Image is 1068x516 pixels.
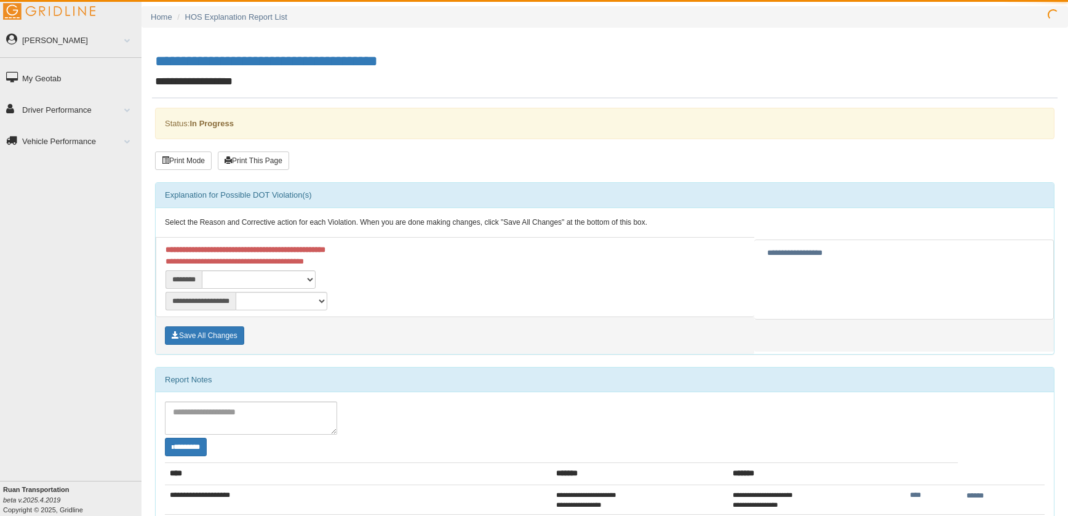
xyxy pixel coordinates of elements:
div: Report Notes [156,368,1054,392]
button: Change Filter Options [165,438,207,456]
a: HOS Explanation Report List [185,12,287,22]
a: Home [151,12,172,22]
div: Copyright © 2025, Gridline [3,485,141,515]
i: beta v.2025.4.2019 [3,496,60,504]
div: Status: [155,108,1054,139]
strong: In Progress [189,119,234,128]
div: Select the Reason and Corrective action for each Violation. When you are done making changes, cli... [156,208,1054,238]
button: Print Mode [155,151,212,170]
button: Print This Page [218,151,289,170]
button: Save [165,326,244,345]
b: Ruan Transportation [3,486,70,493]
div: Explanation for Possible DOT Violation(s) [156,183,1054,208]
img: Gridline [3,3,95,20]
